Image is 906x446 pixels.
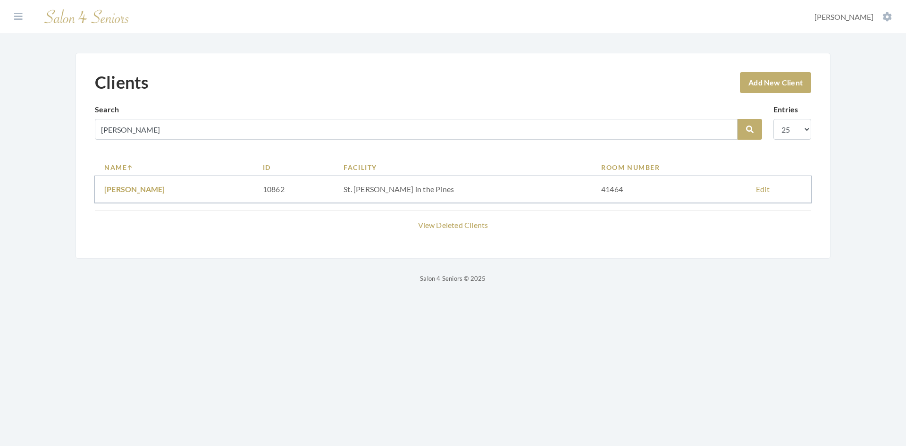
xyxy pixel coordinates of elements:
a: Add New Client [740,72,811,93]
a: Facility [344,162,582,172]
h1: Clients [95,72,149,93]
span: [PERSON_NAME] [814,12,873,21]
img: Salon 4 Seniors [40,6,134,28]
a: Room Number [601,162,737,172]
a: [PERSON_NAME] [104,185,165,194]
p: Salon 4 Seniors © 2025 [75,273,830,284]
a: Edit [756,185,770,194]
a: ID [263,162,325,172]
label: Entries [773,104,798,115]
td: 41464 [592,176,747,203]
label: Search [95,104,119,115]
td: 10862 [253,176,334,203]
td: St. [PERSON_NAME] in the Pines [334,176,592,203]
a: Name [104,162,244,172]
button: [PERSON_NAME] [812,12,895,22]
a: View Deleted Clients [418,220,488,229]
input: Search by name, facility or room number [95,119,738,140]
